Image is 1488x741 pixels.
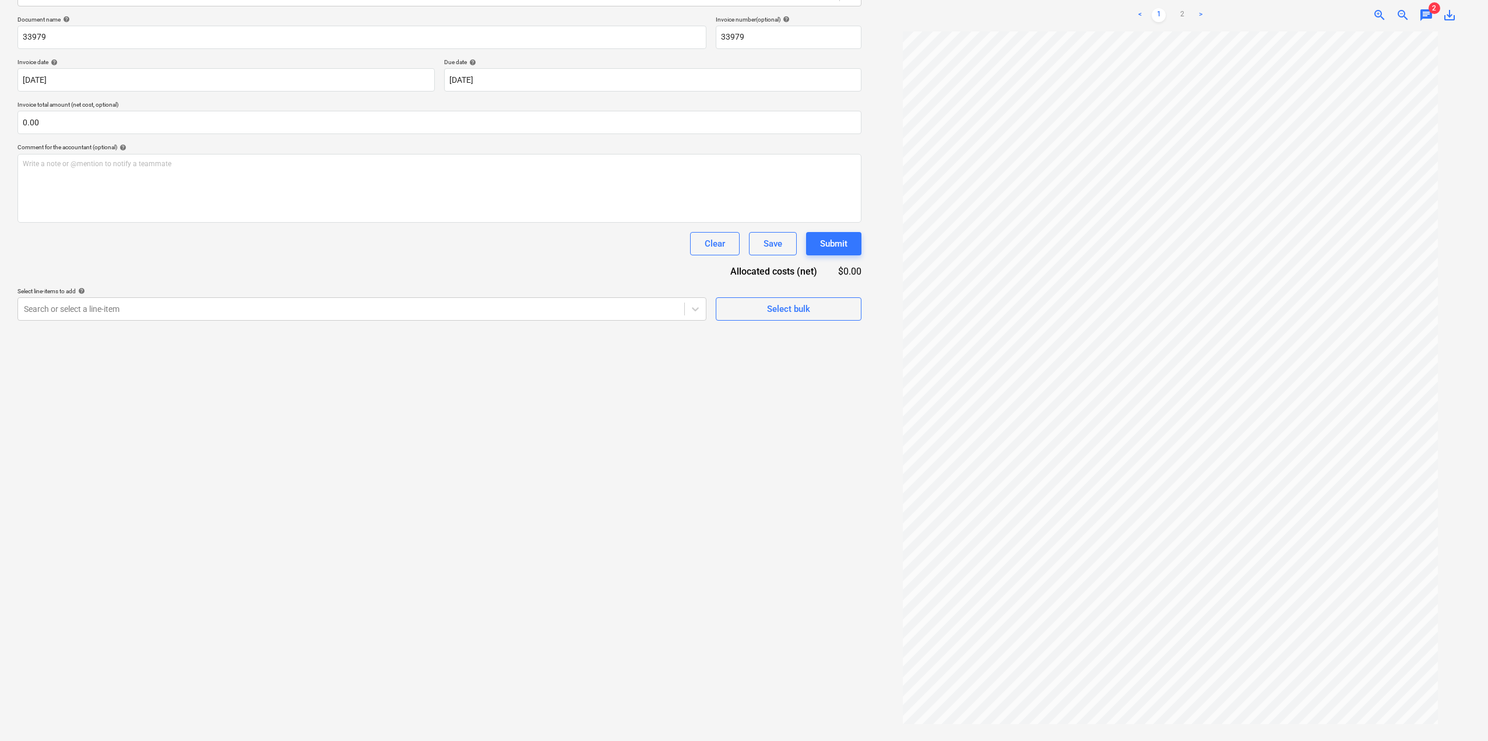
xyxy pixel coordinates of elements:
[61,16,70,23] span: help
[17,58,435,66] div: Invoice date
[690,232,740,255] button: Clear
[1419,8,1433,22] span: chat
[1430,685,1488,741] iframe: Chat Widget
[705,236,725,251] div: Clear
[1373,8,1387,22] span: zoom_in
[767,301,810,317] div: Select bulk
[17,101,861,111] p: Invoice total amount (net cost, optional)
[444,68,861,92] input: Due date not specified
[17,111,861,134] input: Invoice total amount (net cost, optional)
[1152,8,1166,22] a: Page 1 is your current page
[76,287,85,294] span: help
[820,236,847,251] div: Submit
[467,59,476,66] span: help
[836,265,861,278] div: $0.00
[1396,8,1410,22] span: zoom_out
[1133,8,1147,22] a: Previous page
[117,144,126,151] span: help
[710,265,836,278] div: Allocated costs (net)
[48,59,58,66] span: help
[764,236,782,251] div: Save
[444,58,861,66] div: Due date
[806,232,861,255] button: Submit
[1194,8,1208,22] a: Next page
[1175,8,1189,22] a: Page 2
[17,26,706,49] input: Document name
[17,16,706,23] div: Document name
[780,16,790,23] span: help
[716,16,861,23] div: Invoice number (optional)
[716,26,861,49] input: Invoice number
[17,68,435,92] input: Invoice date not specified
[1429,2,1440,14] span: 2
[749,232,797,255] button: Save
[17,287,706,295] div: Select line-items to add
[1443,8,1457,22] span: save_alt
[716,297,861,321] button: Select bulk
[17,143,861,151] div: Comment for the accountant (optional)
